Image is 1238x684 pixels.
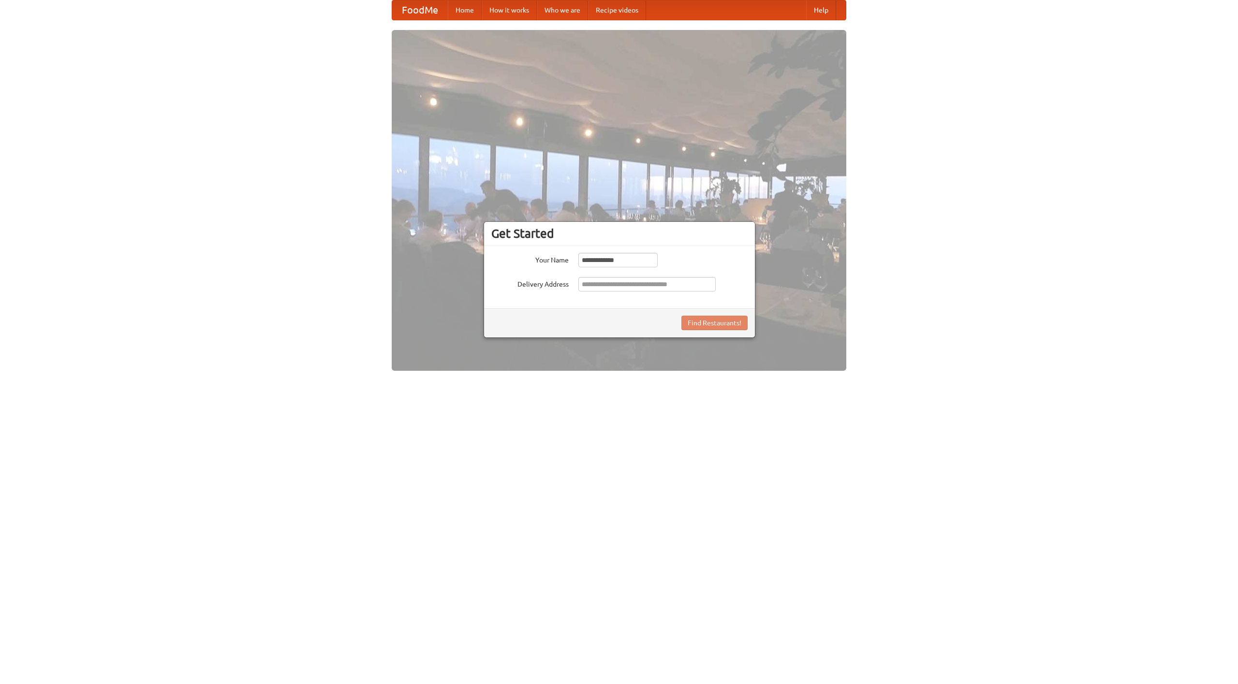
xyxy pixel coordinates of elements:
a: Who we are [537,0,588,20]
a: Help [806,0,836,20]
a: How it works [482,0,537,20]
a: Recipe videos [588,0,646,20]
h3: Get Started [491,226,748,241]
label: Your Name [491,253,569,265]
a: FoodMe [392,0,448,20]
label: Delivery Address [491,277,569,289]
button: Find Restaurants! [681,316,748,330]
a: Home [448,0,482,20]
